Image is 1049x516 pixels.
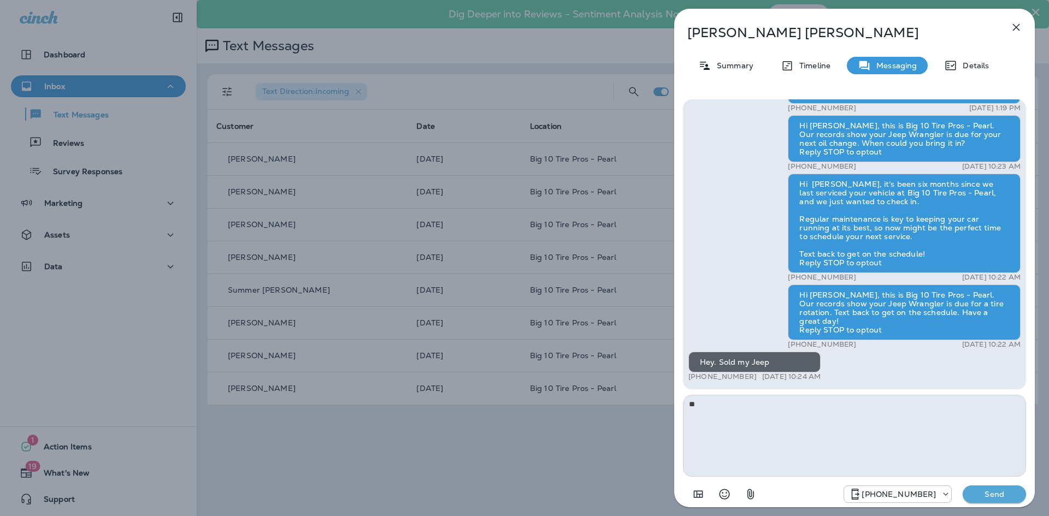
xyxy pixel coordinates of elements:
[788,174,1021,273] div: Hi [PERSON_NAME], it's been six months since we last serviced your vehicle at Big 10 Tire Pros - ...
[962,273,1021,282] p: [DATE] 10:22 AM
[711,61,753,70] p: Summary
[788,162,856,171] p: [PHONE_NUMBER]
[688,372,757,381] p: [PHONE_NUMBER]
[871,61,917,70] p: Messaging
[788,340,856,349] p: [PHONE_NUMBER]
[862,490,936,499] p: [PHONE_NUMBER]
[688,352,821,372] div: Hey. Sold my Jeep
[962,340,1021,349] p: [DATE] 10:22 AM
[844,488,951,501] div: +1 (601) 647-4599
[714,483,735,505] button: Select an emoji
[788,115,1021,162] div: Hi [PERSON_NAME], this is Big 10 Tire Pros - Pearl. Our records show your Jeep Wrangler is due fo...
[687,25,986,40] p: [PERSON_NAME] [PERSON_NAME]
[794,61,830,70] p: Timeline
[788,284,1021,340] div: Hi [PERSON_NAME], this is Big 10 Tire Pros - Pearl. Our records show your Jeep Wrangler is due fo...
[687,483,709,505] button: Add in a premade template
[957,61,989,70] p: Details
[788,104,856,112] p: [PHONE_NUMBER]
[762,372,821,381] p: [DATE] 10:24 AM
[962,162,1021,171] p: [DATE] 10:23 AM
[971,489,1017,499] p: Send
[788,273,856,282] p: [PHONE_NUMBER]
[963,485,1026,503] button: Send
[969,104,1021,112] p: [DATE] 1:19 PM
